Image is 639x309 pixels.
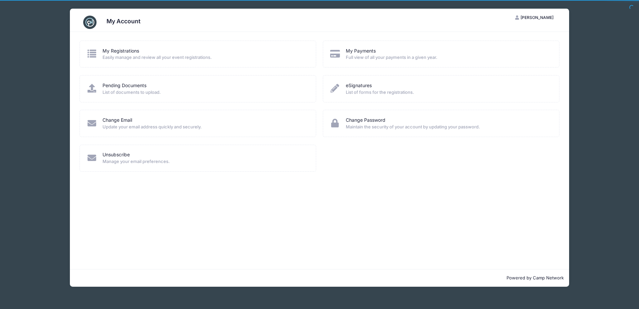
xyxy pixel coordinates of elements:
[103,89,307,96] span: List of documents to upload.
[346,89,550,96] span: List of forms for the registrations.
[106,18,140,25] h3: My Account
[83,16,97,29] img: CampNetwork
[346,124,550,130] span: Maintain the security of your account by updating your password.
[103,82,146,89] a: Pending Documents
[103,48,139,55] a: My Registrations
[75,275,564,281] p: Powered by Camp Network
[346,54,550,61] span: Full view of all your payments in a given year.
[346,117,385,124] a: Change Password
[103,54,307,61] span: Easily manage and review all your event registrations.
[103,124,307,130] span: Update your email address quickly and securely.
[103,158,307,165] span: Manage your email preferences.
[521,15,553,20] span: [PERSON_NAME]
[510,12,559,23] button: [PERSON_NAME]
[346,82,372,89] a: eSignatures
[103,117,132,124] a: Change Email
[103,151,130,158] a: Unsubscribe
[346,48,376,55] a: My Payments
